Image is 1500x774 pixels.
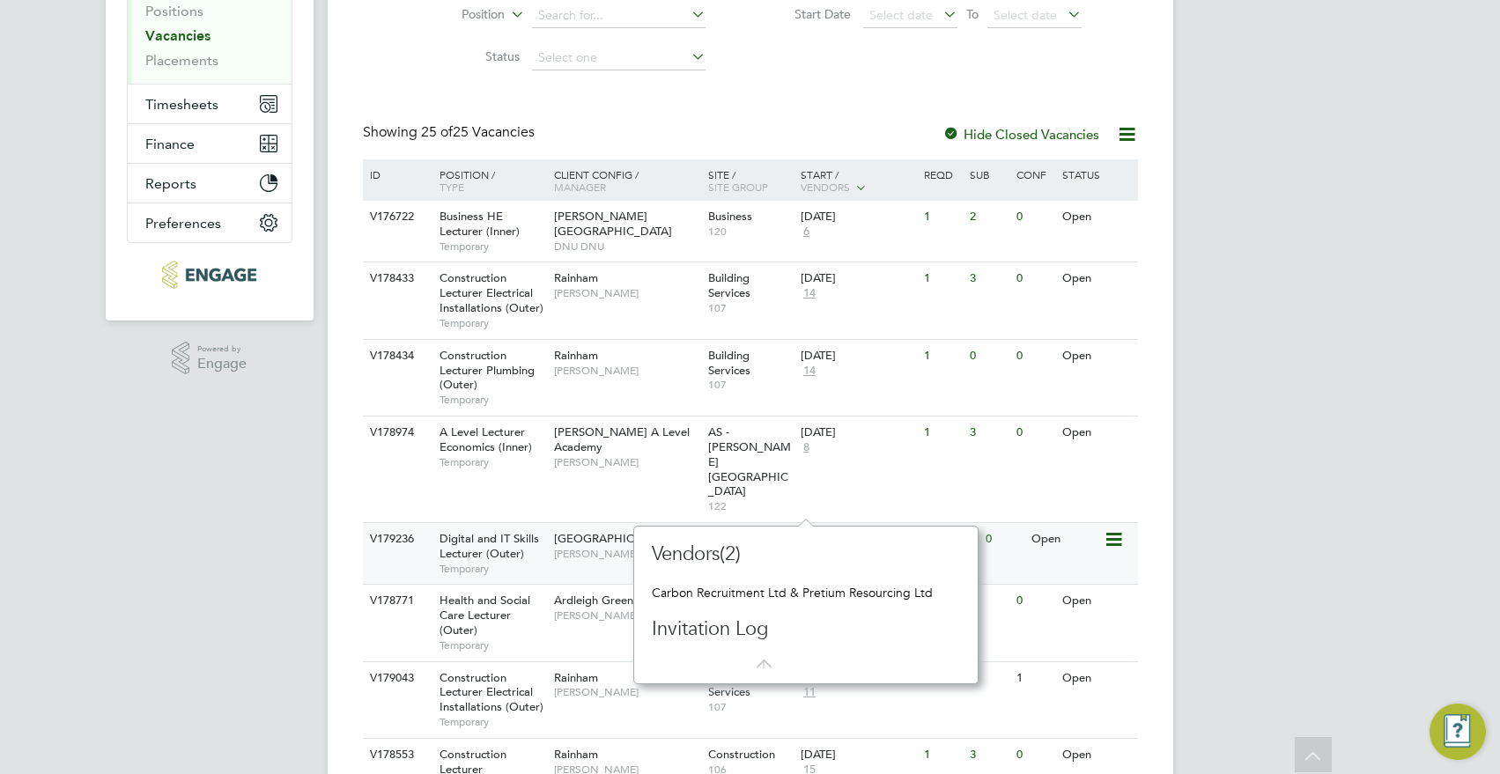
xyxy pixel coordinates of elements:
[145,52,218,69] a: Placements
[965,416,1011,449] div: 3
[128,124,292,163] button: Finance
[994,7,1057,23] span: Select date
[145,136,195,152] span: Finance
[965,585,1011,617] div: 2
[708,424,791,499] span: AS - [PERSON_NAME][GEOGRAPHIC_DATA]
[1058,416,1134,449] div: Open
[554,424,690,454] span: [PERSON_NAME] A Level Academy
[1058,262,1134,295] div: Open
[965,739,1011,771] div: 3
[708,180,768,194] span: Site Group
[1012,262,1058,295] div: 0
[750,6,851,22] label: Start Date
[801,425,915,440] div: [DATE]
[708,499,792,513] span: 122
[1430,704,1486,760] button: Engage Resource Center
[920,262,965,295] div: 1
[440,562,545,576] span: Temporary
[942,126,1099,143] label: Hide Closed Vacancies
[128,85,292,123] button: Timesheets
[801,748,915,763] div: [DATE]
[920,159,965,189] div: Reqd
[145,215,221,232] span: Preferences
[440,638,545,652] span: Temporary
[554,348,598,363] span: Rainham
[366,662,427,695] div: V179043
[440,393,545,407] span: Temporary
[172,342,247,375] a: Powered byEngage
[440,593,530,638] span: Health and Social Care Lecturer (Outer)
[704,159,796,202] div: Site /
[1012,585,1058,617] div: 0
[965,262,1011,295] div: 3
[961,3,984,26] span: To
[1012,201,1058,233] div: 0
[366,739,427,771] div: V178553
[708,670,750,700] span: Building Services
[403,6,505,24] label: Position
[366,585,427,617] div: V178771
[652,616,960,642] h3: Invitation Log
[440,715,545,729] span: Temporary
[197,357,247,372] span: Engage
[652,585,960,601] div: Carbon Recruitment Ltd & Pretium Resourcing Ltd
[366,201,427,233] div: V176722
[532,46,706,70] input: Select one
[1058,739,1134,771] div: Open
[708,747,775,762] span: Construction
[1058,585,1134,617] div: Open
[440,270,543,315] span: Construction Lecturer Electrical Installations (Outer)
[426,159,550,202] div: Position /
[869,7,933,23] span: Select date
[652,542,960,567] h3: Vendors(2)
[128,203,292,242] button: Preferences
[366,340,427,372] div: V178434
[1012,416,1058,449] div: 0
[145,175,196,192] span: Reports
[920,340,965,372] div: 1
[1058,159,1134,189] div: Status
[801,286,818,301] span: 14
[1012,739,1058,771] div: 0
[708,209,752,224] span: Business
[421,123,453,141] span: 25 of
[440,209,520,239] span: Business HE Lecturer (Inner)
[554,547,699,561] span: [PERSON_NAME]
[366,159,427,189] div: ID
[554,240,699,254] span: DNU DNU
[920,416,965,449] div: 1
[128,164,292,203] button: Reports
[1027,523,1104,556] div: Open
[532,4,706,28] input: Search for...
[127,261,292,289] a: Go to home page
[440,180,464,194] span: Type
[145,27,211,44] a: Vacancies
[708,301,792,315] span: 107
[796,159,920,203] div: Start /
[440,316,545,330] span: Temporary
[145,3,203,19] a: Positions
[1058,662,1134,695] div: Open
[708,270,750,300] span: Building Services
[1012,159,1058,189] div: Conf
[965,662,1011,695] div: 3
[366,523,427,556] div: V179236
[145,96,218,113] span: Timesheets
[801,271,915,286] div: [DATE]
[889,523,935,556] div: 1
[363,123,538,142] div: Showing
[1058,340,1134,372] div: Open
[965,159,1011,189] div: Sub
[920,739,965,771] div: 1
[708,378,792,392] span: 107
[554,608,699,623] span: [PERSON_NAME]
[197,342,247,357] span: Powered by
[1058,201,1134,233] div: Open
[554,593,633,608] span: Ardleigh Green
[366,262,427,295] div: V178433
[440,348,535,393] span: Construction Lecturer Plumbing (Outer)
[801,440,812,455] span: 8
[440,670,543,715] span: Construction Lecturer Electrical Installations (Outer)
[708,700,792,714] span: 107
[708,225,792,239] span: 120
